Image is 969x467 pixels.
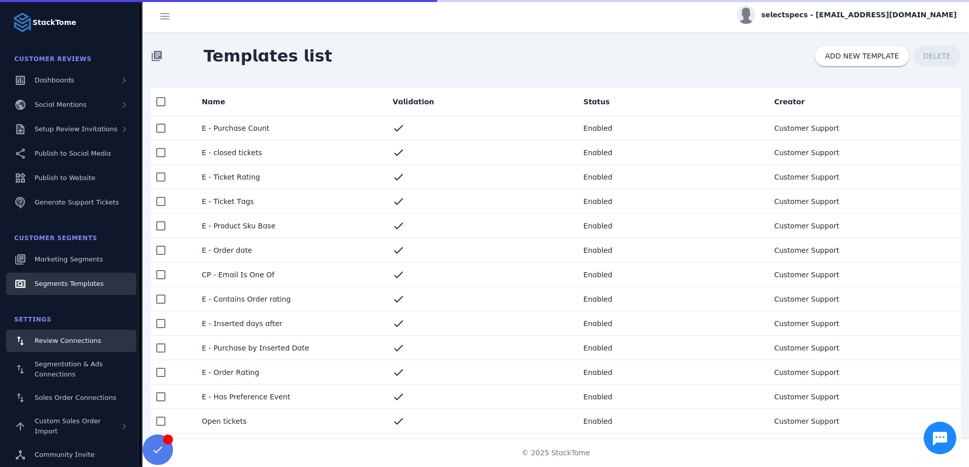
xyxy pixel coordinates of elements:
mat-cell: E - Ticket Status [194,433,385,458]
span: Marketing Segments [35,255,103,263]
mat-cell: Enabled [575,336,766,360]
span: Segmentation & Ads Connections [35,360,103,378]
mat-cell: Enabled [575,287,766,311]
mat-cell: E - closed tickets [194,140,385,165]
mat-icon: check [392,147,405,159]
mat-cell: Enabled [575,360,766,385]
img: profile.jpg [737,6,755,24]
mat-icon: check [392,244,405,256]
a: Sales Order Connections [6,387,136,409]
mat-cell: Enabled [575,165,766,189]
mat-icon: check [392,391,405,403]
img: Logo image [12,12,33,33]
mat-icon: library_books [151,50,163,62]
span: Community Invite [35,451,95,458]
mat-cell: Enabled [575,116,766,140]
a: Community Invite [6,444,136,466]
mat-cell: Customer Support [766,140,961,165]
span: Dashboards [35,76,74,84]
mat-header-cell: Status [575,87,766,116]
span: Custom Sales Order Import [35,417,101,435]
span: Setup Review Invitations [35,125,118,133]
span: © 2025 StackTome [522,448,590,458]
mat-cell: Enabled [575,433,766,458]
span: Customer Reviews [14,55,92,63]
mat-icon: check [392,415,405,427]
span: Segments Templates [35,280,104,287]
mat-header-cell: Name [194,87,385,116]
mat-icon: check [392,269,405,281]
mat-icon: check [392,293,405,305]
mat-icon: check [392,122,405,134]
a: Review Connections [6,330,136,352]
mat-cell: Enabled [575,214,766,238]
span: Settings [14,316,51,323]
span: Publish to Social Media [35,150,111,157]
mat-cell: Customer Support [766,311,961,336]
mat-header-cell: Validation [384,87,575,116]
mat-cell: E - Ticket Rating [194,165,385,189]
span: Customer Segments [14,235,97,242]
mat-icon: check [392,342,405,354]
mat-cell: E - Product Sku Base [194,214,385,238]
button: ADD NEW TEMPLATE [815,46,909,66]
a: Publish to Social Media [6,142,136,165]
mat-cell: Enabled [575,385,766,409]
a: Publish to Website [6,167,136,189]
mat-icon: check [392,220,405,232]
button: selectspecs - [EMAIL_ADDRESS][DOMAIN_NAME] [737,6,957,24]
mat-icon: check [392,317,405,330]
mat-cell: Enabled [575,262,766,287]
mat-cell: Enabled [575,140,766,165]
mat-cell: Customer Support [766,116,961,140]
mat-cell: E - Order date [194,238,385,262]
mat-header-cell: Creator [766,87,961,116]
mat-cell: E - Has Preference Event [194,385,385,409]
mat-icon: check [392,366,405,378]
mat-cell: Enabled [575,311,766,336]
span: Generate Support Tickets [35,198,119,206]
span: ADD NEW TEMPLATE [825,52,899,60]
mat-cell: Enabled [575,189,766,214]
span: Sales Order Connections [35,394,116,401]
a: Segments Templates [6,273,136,295]
mat-cell: Open tickets [194,409,385,433]
strong: StackTome [33,17,76,28]
mat-cell: Customer Support [766,165,961,189]
mat-cell: Customer Support [766,214,961,238]
mat-cell: E - Purchase Count [194,116,385,140]
mat-cell: E - Ticket Tags [194,189,385,214]
mat-cell: E - Purchase by Inserted Date [194,336,385,360]
mat-cell: Enabled [575,409,766,433]
a: Generate Support Tickets [6,191,136,214]
mat-cell: Customer Support [766,262,961,287]
mat-cell: E - Contains Order rating [194,287,385,311]
mat-cell: Customer Support [766,385,961,409]
mat-cell: Customer Support [766,287,961,311]
span: Publish to Website [35,174,95,182]
mat-cell: CP - Email Is One Of [194,262,385,287]
mat-cell: E - Order Rating [194,360,385,385]
mat-cell: Enabled [575,238,766,262]
mat-icon: check [392,195,405,208]
mat-cell: Customer Support [766,360,961,385]
a: Marketing Segments [6,248,136,271]
mat-cell: Customer Support [766,336,961,360]
mat-cell: Customer Support [766,433,961,458]
mat-cell: Customer Support [766,409,961,433]
mat-icon: check [392,171,405,183]
span: Review Connections [35,337,101,344]
span: selectspecs - [EMAIL_ADDRESS][DOMAIN_NAME] [761,10,957,20]
mat-cell: E - Inserted days after [194,311,385,336]
a: Segmentation & Ads Connections [6,354,136,385]
span: Templates list [195,36,340,76]
mat-cell: Customer Support [766,238,961,262]
span: Social Mentions [35,101,87,108]
mat-cell: Customer Support [766,189,961,214]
